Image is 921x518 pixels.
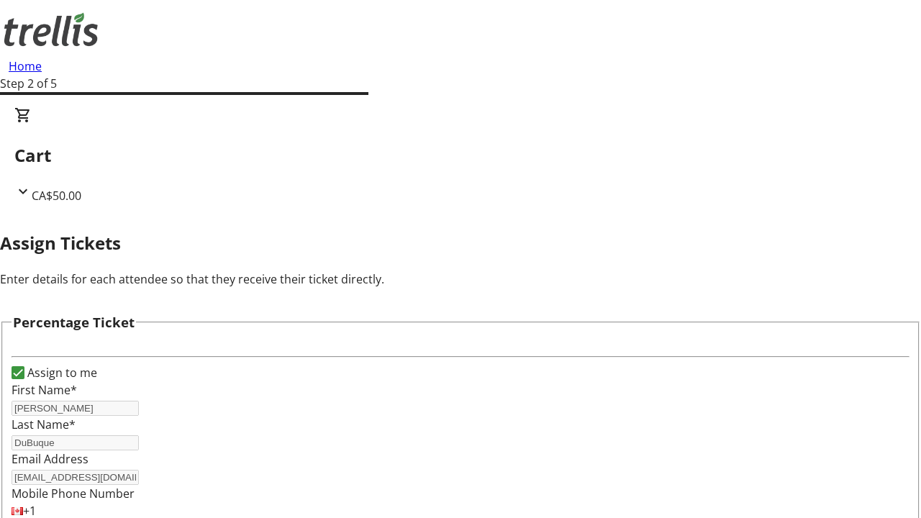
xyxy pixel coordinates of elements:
[32,188,81,204] span: CA$50.00
[12,486,135,501] label: Mobile Phone Number
[12,451,89,467] label: Email Address
[14,142,907,168] h2: Cart
[13,312,135,332] h3: Percentage Ticket
[12,382,77,398] label: First Name*
[14,106,907,204] div: CartCA$50.00
[24,364,97,381] label: Assign to me
[12,417,76,432] label: Last Name*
